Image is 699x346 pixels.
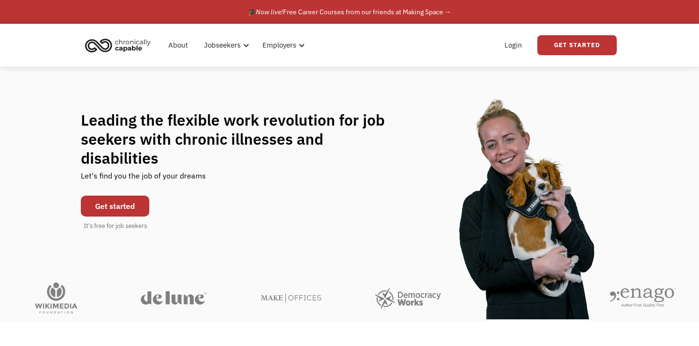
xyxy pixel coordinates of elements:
[537,35,617,55] a: Get Started
[262,40,296,51] div: Employers
[248,6,451,18] div: 🎓 Free Career Courses from our friends at Making Space →
[198,30,252,60] div: Jobseekers
[82,35,154,56] img: Chronically Capable logo
[204,40,241,51] div: Jobseekers
[81,168,206,191] div: Let's find you the job of your dreams
[81,196,149,217] a: Get started
[84,221,147,231] div: It's free for job seekers
[163,30,194,60] a: About
[257,30,308,60] div: Employers
[82,35,158,56] a: home
[499,30,528,60] a: Login
[81,110,403,168] h1: Leading the flexible work revolution for job seekers with chronic illnesses and disabilities
[256,8,283,16] em: Now live!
